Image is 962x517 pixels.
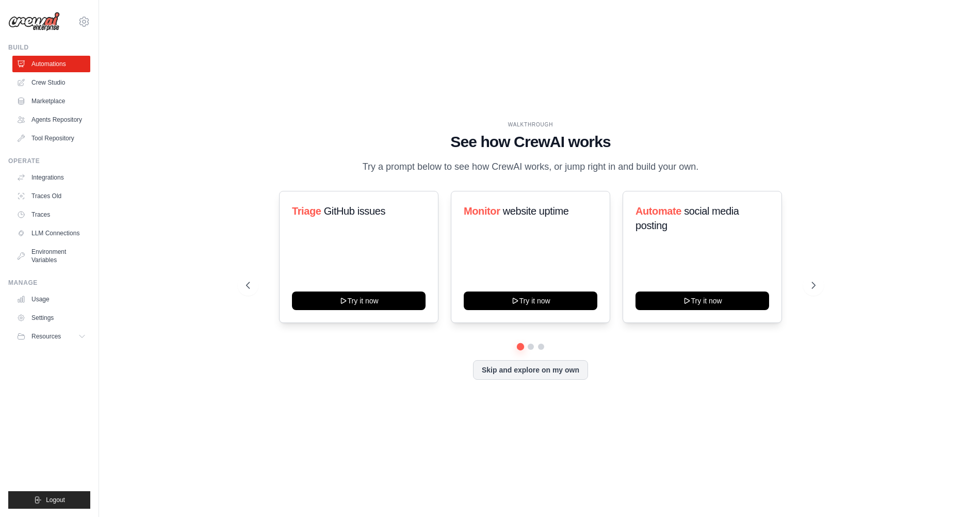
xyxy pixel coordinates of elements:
[8,12,60,31] img: Logo
[31,332,61,341] span: Resources
[12,328,90,345] button: Resources
[12,169,90,186] a: Integrations
[635,205,681,217] span: Automate
[12,56,90,72] a: Automations
[12,225,90,241] a: LLM Connections
[635,292,769,310] button: Try it now
[464,205,500,217] span: Monitor
[292,292,426,310] button: Try it now
[12,74,90,91] a: Crew Studio
[12,188,90,204] a: Traces Old
[12,111,90,128] a: Agents Repository
[323,205,385,217] span: GitHub issues
[8,491,90,509] button: Logout
[635,205,739,231] span: social media posting
[464,292,597,310] button: Try it now
[246,133,816,151] h1: See how CrewAI works
[12,310,90,326] a: Settings
[473,360,588,380] button: Skip and explore on my own
[8,43,90,52] div: Build
[246,121,816,128] div: WALKTHROUGH
[12,244,90,268] a: Environment Variables
[292,205,321,217] span: Triage
[357,159,704,174] p: Try a prompt below to see how CrewAI works, or jump right in and build your own.
[503,205,569,217] span: website uptime
[12,93,90,109] a: Marketplace
[8,157,90,165] div: Operate
[12,206,90,223] a: Traces
[8,279,90,287] div: Manage
[12,130,90,147] a: Tool Repository
[46,496,65,504] span: Logout
[12,291,90,308] a: Usage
